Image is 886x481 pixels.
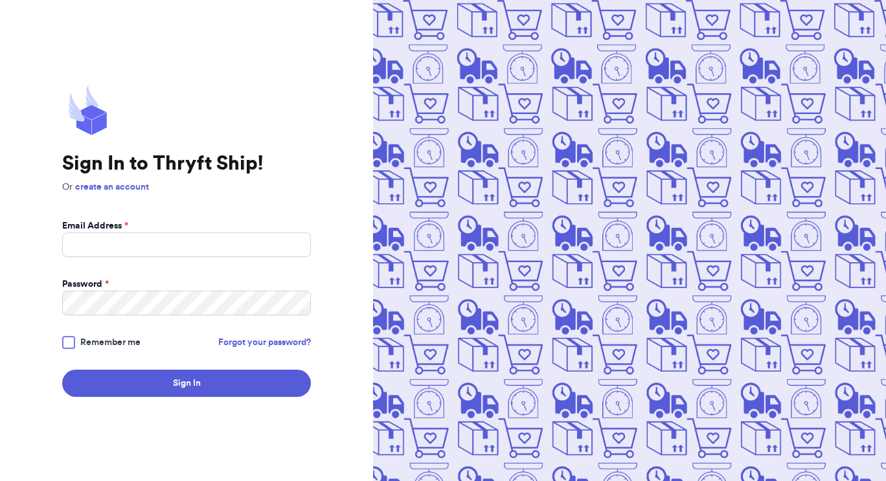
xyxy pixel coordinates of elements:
[62,278,109,291] label: Password
[62,181,311,194] p: Or
[62,152,311,175] h1: Sign In to Thryft Ship!
[80,336,141,349] span: Remember me
[218,336,311,349] a: Forgot your password?
[75,183,149,192] a: create an account
[62,370,311,397] button: Sign In
[62,219,128,232] label: Email Address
